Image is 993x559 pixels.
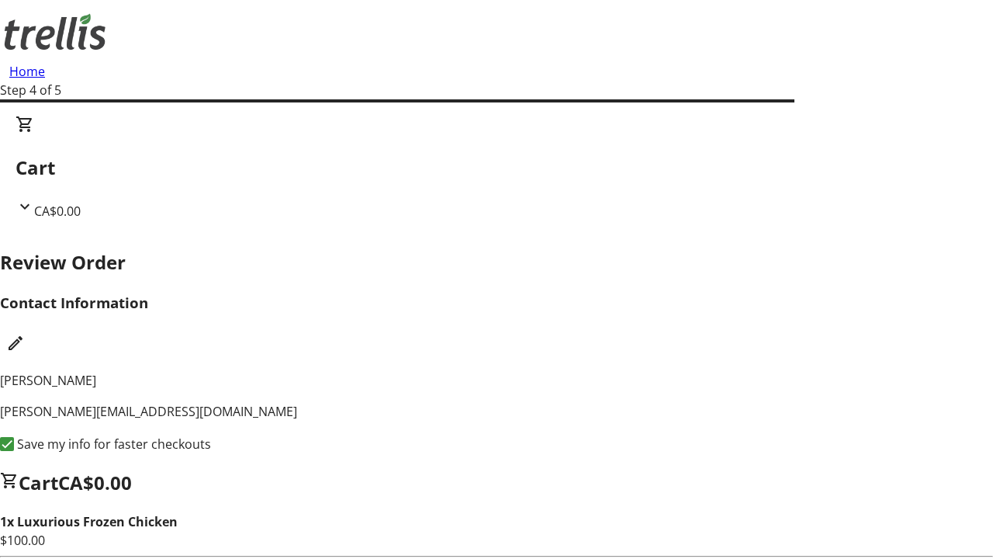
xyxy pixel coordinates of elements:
label: Save my info for faster checkouts [14,435,211,453]
span: CA$0.00 [34,203,81,220]
span: Cart [19,470,58,495]
span: CA$0.00 [58,470,132,495]
div: CartCA$0.00 [16,115,977,220]
h2: Cart [16,154,977,182]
